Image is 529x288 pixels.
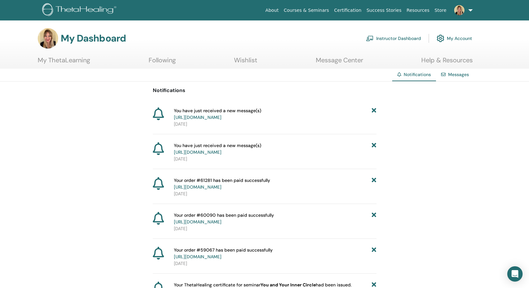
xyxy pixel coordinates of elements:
[61,33,126,44] h3: My Dashboard
[174,121,377,128] p: [DATE]
[174,184,222,190] a: [URL][DOMAIN_NAME]
[174,247,273,260] span: Your order #59067 has been paid successfully
[437,33,444,44] img: cog.svg
[437,31,472,45] a: My Account
[366,35,374,41] img: chalkboard-teacher.svg
[316,56,363,69] a: Message Center
[174,219,222,225] a: [URL][DOMAIN_NAME]
[331,4,364,16] a: Certification
[174,254,222,260] a: [URL][DOMAIN_NAME]
[174,260,377,267] p: [DATE]
[364,4,404,16] a: Success Stories
[281,4,332,16] a: Courses & Seminars
[38,28,58,49] img: default.jpg
[261,282,316,288] b: You and Your Inner Circle
[366,31,421,45] a: Instructor Dashboard
[263,4,281,16] a: About
[507,266,523,282] div: Open Intercom Messenger
[234,56,257,69] a: Wishlist
[174,156,377,162] p: [DATE]
[153,87,377,94] p: Notifications
[421,56,473,69] a: Help & Resources
[149,56,176,69] a: Following
[448,72,469,77] a: Messages
[174,225,377,232] p: [DATE]
[174,191,377,197] p: [DATE]
[174,142,261,156] span: You have just received a new message(s)
[432,4,449,16] a: Store
[42,3,119,18] img: logo.png
[174,149,222,155] a: [URL][DOMAIN_NAME]
[174,177,270,191] span: Your order #61281 has been paid successfully
[404,72,431,77] span: Notifications
[404,4,432,16] a: Resources
[174,212,274,225] span: Your order #60090 has been paid successfully
[38,56,90,69] a: My ThetaLearning
[454,5,464,15] img: default.jpg
[174,114,222,120] a: [URL][DOMAIN_NAME]
[174,107,261,121] span: You have just received a new message(s)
